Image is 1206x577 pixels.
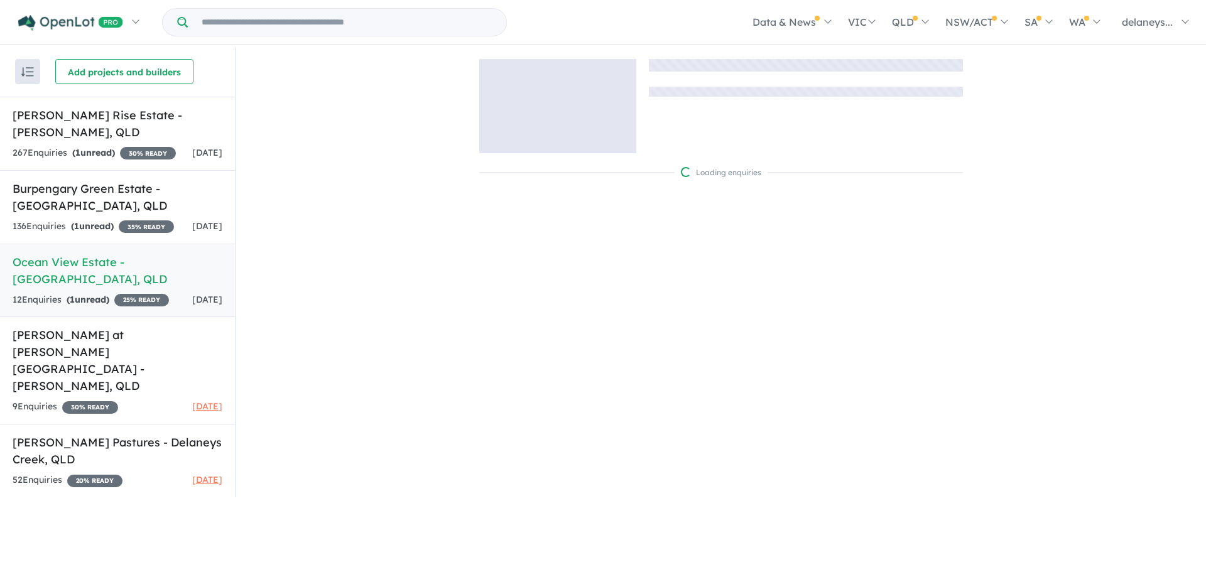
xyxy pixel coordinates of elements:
span: [DATE] [192,220,222,232]
input: Try estate name, suburb, builder or developer [190,9,504,36]
h5: Burpengary Green Estate - [GEOGRAPHIC_DATA] , QLD [13,180,222,214]
span: 30 % READY [120,147,176,159]
h5: [PERSON_NAME] Rise Estate - [PERSON_NAME] , QLD [13,107,222,141]
div: 12 Enquir ies [13,293,169,308]
span: 25 % READY [114,294,169,306]
span: 35 % READY [119,220,174,233]
div: Loading enquiries [681,166,761,179]
span: [DATE] [192,294,222,305]
img: Openlot PRO Logo White [18,15,123,31]
div: 267 Enquir ies [13,146,176,161]
h5: Ocean View Estate - [GEOGRAPHIC_DATA] , QLD [13,254,222,288]
span: 1 [75,147,80,158]
strong: ( unread) [71,220,114,232]
img: sort.svg [21,67,34,77]
span: delaneys... [1122,16,1173,28]
strong: ( unread) [72,147,115,158]
button: Add projects and builders [55,59,193,84]
span: 30 % READY [62,401,118,414]
strong: ( unread) [67,294,109,305]
span: [DATE] [192,401,222,412]
div: 136 Enquir ies [13,219,174,234]
span: [DATE] [192,474,222,485]
h5: [PERSON_NAME] at [PERSON_NAME][GEOGRAPHIC_DATA] - [PERSON_NAME] , QLD [13,326,222,394]
div: 9 Enquir ies [13,399,118,414]
h5: [PERSON_NAME] Pastures - Delaneys Creek , QLD [13,434,222,468]
span: [DATE] [192,147,222,158]
div: 52 Enquir ies [13,473,122,488]
span: 1 [70,294,75,305]
span: 20 % READY [67,475,122,487]
span: 1 [74,220,79,232]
